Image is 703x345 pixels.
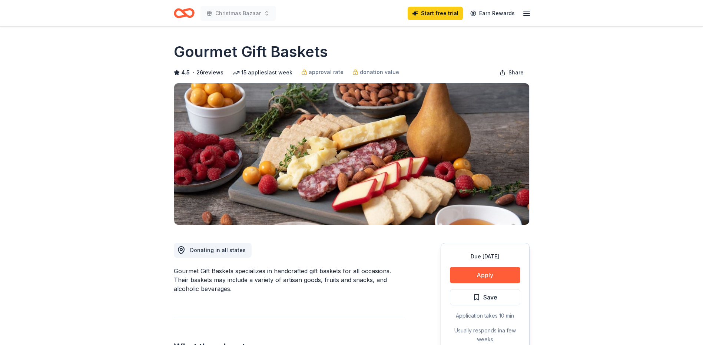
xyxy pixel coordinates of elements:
[174,267,405,293] div: Gourmet Gift Baskets specializes in handcrafted gift baskets for all occasions. Their baskets may...
[174,41,328,62] h1: Gourmet Gift Baskets
[466,7,519,20] a: Earn Rewards
[450,267,520,283] button: Apply
[483,292,497,302] span: Save
[450,289,520,305] button: Save
[174,83,529,225] img: Image for Gourmet Gift Baskets
[192,70,194,76] span: •
[190,247,246,253] span: Donating in all states
[408,7,463,20] a: Start free trial
[232,68,292,77] div: 15 applies last week
[360,68,399,77] span: donation value
[450,311,520,320] div: Application takes 10 min
[309,68,344,77] span: approval rate
[494,65,530,80] button: Share
[450,326,520,344] div: Usually responds in a few weeks
[181,68,190,77] span: 4.5
[352,68,399,77] a: donation value
[215,9,261,18] span: Christmas Bazaar
[450,252,520,261] div: Due [DATE]
[508,68,524,77] span: Share
[174,4,195,22] a: Home
[301,68,344,77] a: approval rate
[196,68,223,77] button: 26reviews
[200,6,276,21] button: Christmas Bazaar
